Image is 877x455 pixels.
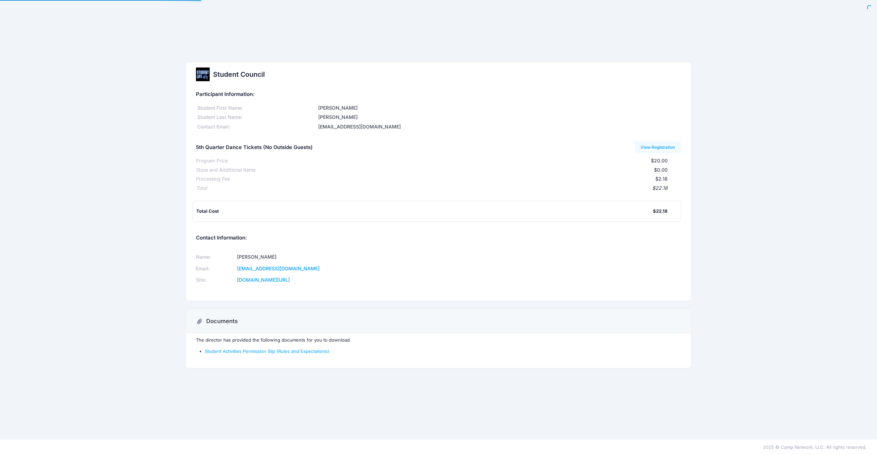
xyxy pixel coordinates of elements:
[213,71,265,78] h2: Student Council
[196,251,235,263] td: Name:
[651,158,668,163] span: $20.00
[196,157,228,164] div: Program Price
[196,263,235,274] td: Email:
[317,104,681,112] div: [PERSON_NAME]
[196,123,317,131] div: Contact Email:
[196,114,317,121] div: Student Last Name:
[196,145,313,151] h5: 5th Quarter Dance Tickets (No Outside Guests)
[317,123,681,131] div: [EMAIL_ADDRESS][DOMAIN_NAME]
[196,175,230,183] div: Processing Fee
[653,208,667,215] div: $22.18
[635,141,681,153] a: View Registration
[206,318,238,325] h3: Documents
[317,114,681,121] div: [PERSON_NAME]
[207,185,667,192] div: $22.18
[763,444,867,450] span: 2025 © Camp Network, LLC. All rights reserved.
[196,274,235,286] td: Site:
[237,277,290,283] a: [DOMAIN_NAME][URL]
[235,251,430,263] td: [PERSON_NAME]
[196,167,256,174] div: Store and Additional Items
[196,91,681,98] h5: Participant Information:
[237,266,320,271] a: [EMAIL_ADDRESS][DOMAIN_NAME]
[256,167,667,174] div: $0.00
[205,348,329,354] a: Student Activities Permission Slip (Rules and Expectations)
[196,337,681,344] p: The director has provided the following documents for you to download.
[196,104,317,112] div: Student First Name:
[196,208,653,215] div: Total Cost
[196,235,681,241] h5: Contact Information:
[230,175,667,183] div: $2.18
[196,185,207,192] div: Total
